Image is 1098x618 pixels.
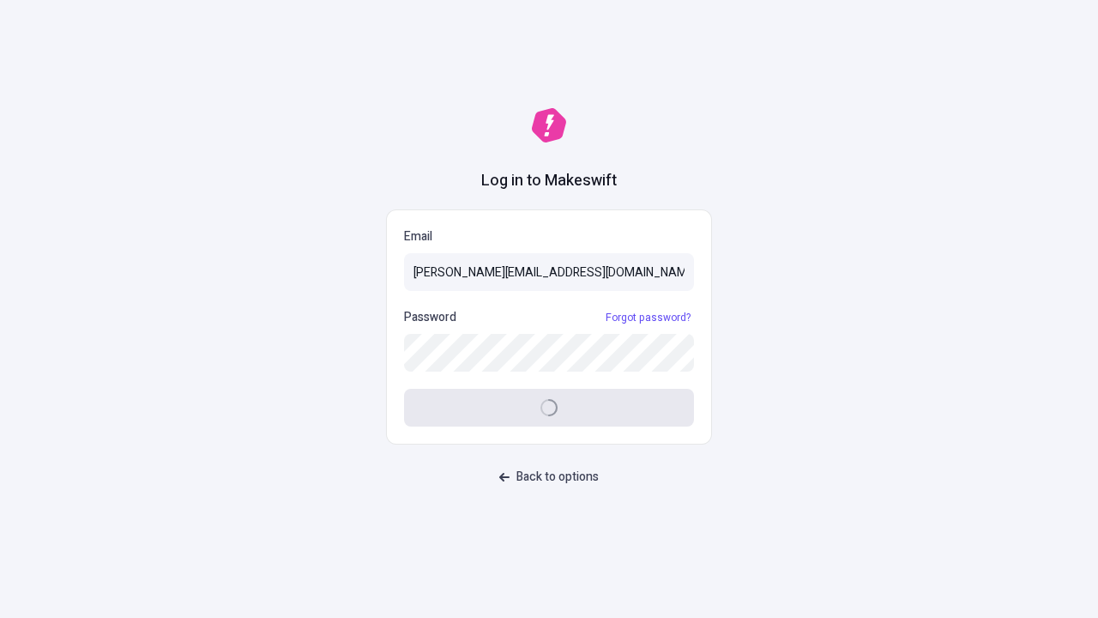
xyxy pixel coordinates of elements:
a: Forgot password? [602,311,694,324]
input: Email [404,253,694,291]
button: Back to options [489,462,609,493]
span: Back to options [516,468,599,487]
p: Password [404,308,456,327]
h1: Log in to Makeswift [481,170,617,192]
p: Email [404,227,694,246]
